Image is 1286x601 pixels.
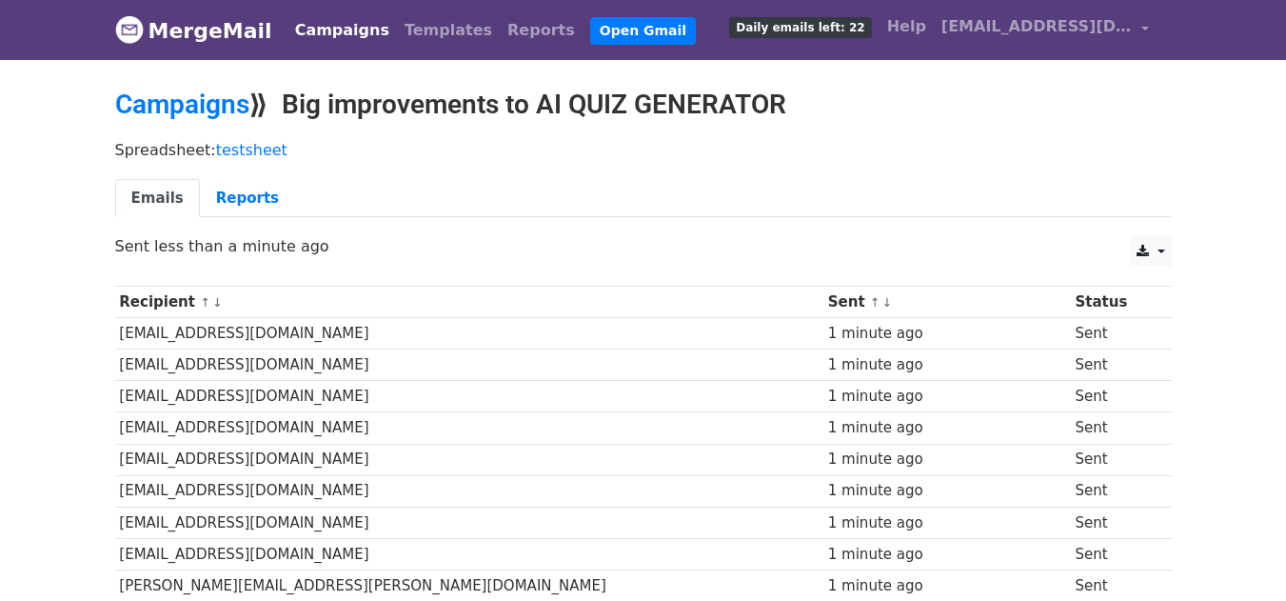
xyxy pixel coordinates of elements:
[200,179,295,218] a: Reports
[729,17,871,38] span: Daily emails left: 22
[115,475,823,507] td: [EMAIL_ADDRESS][DOMAIN_NAME]
[115,179,200,218] a: Emails
[115,89,249,120] a: Campaigns
[115,15,144,44] img: MergeMail logo
[216,141,287,159] a: testsheet
[828,386,1066,408] div: 1 minute ago
[722,8,879,46] a: Daily emails left: 22
[823,287,1071,318] th: Sent
[1071,350,1158,381] td: Sent
[397,11,500,50] a: Templates
[870,295,880,310] a: ↑
[828,354,1066,376] div: 1 minute ago
[828,480,1066,502] div: 1 minute ago
[882,295,893,310] a: ↓
[1071,538,1158,570] td: Sent
[115,89,1172,121] h2: ⟫ Big improvements to AI QUIZ GENERATOR
[1071,570,1158,601] td: Sent
[115,381,823,412] td: [EMAIL_ADDRESS][DOMAIN_NAME]
[934,8,1157,52] a: [EMAIL_ADDRESS][DOMAIN_NAME]
[115,10,272,50] a: MergeMail
[1071,444,1158,475] td: Sent
[500,11,583,50] a: Reports
[880,8,934,46] a: Help
[115,236,1172,256] p: Sent less than a minute ago
[287,11,397,50] a: Campaigns
[115,412,823,444] td: [EMAIL_ADDRESS][DOMAIN_NAME]
[828,512,1066,534] div: 1 minute ago
[828,575,1066,597] div: 1 minute ago
[115,318,823,350] td: [EMAIL_ADDRESS][DOMAIN_NAME]
[1071,381,1158,412] td: Sent
[590,17,696,45] a: Open Gmail
[115,538,823,570] td: [EMAIL_ADDRESS][DOMAIN_NAME]
[828,544,1066,566] div: 1 minute ago
[115,507,823,538] td: [EMAIL_ADDRESS][DOMAIN_NAME]
[1071,287,1158,318] th: Status
[1071,412,1158,444] td: Sent
[1191,510,1286,601] iframe: Chat Widget
[115,287,823,318] th: Recipient
[941,15,1132,38] span: [EMAIL_ADDRESS][DOMAIN_NAME]
[212,295,223,310] a: ↓
[1071,475,1158,507] td: Sent
[828,449,1066,471] div: 1 minute ago
[828,323,1066,345] div: 1 minute ago
[115,350,823,381] td: [EMAIL_ADDRESS][DOMAIN_NAME]
[115,570,823,601] td: [PERSON_NAME][EMAIL_ADDRESS][PERSON_NAME][DOMAIN_NAME]
[115,140,1172,160] p: Spreadsheet:
[115,444,823,475] td: [EMAIL_ADDRESS][DOMAIN_NAME]
[828,417,1066,439] div: 1 minute ago
[1071,318,1158,350] td: Sent
[200,295,210,310] a: ↑
[1071,507,1158,538] td: Sent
